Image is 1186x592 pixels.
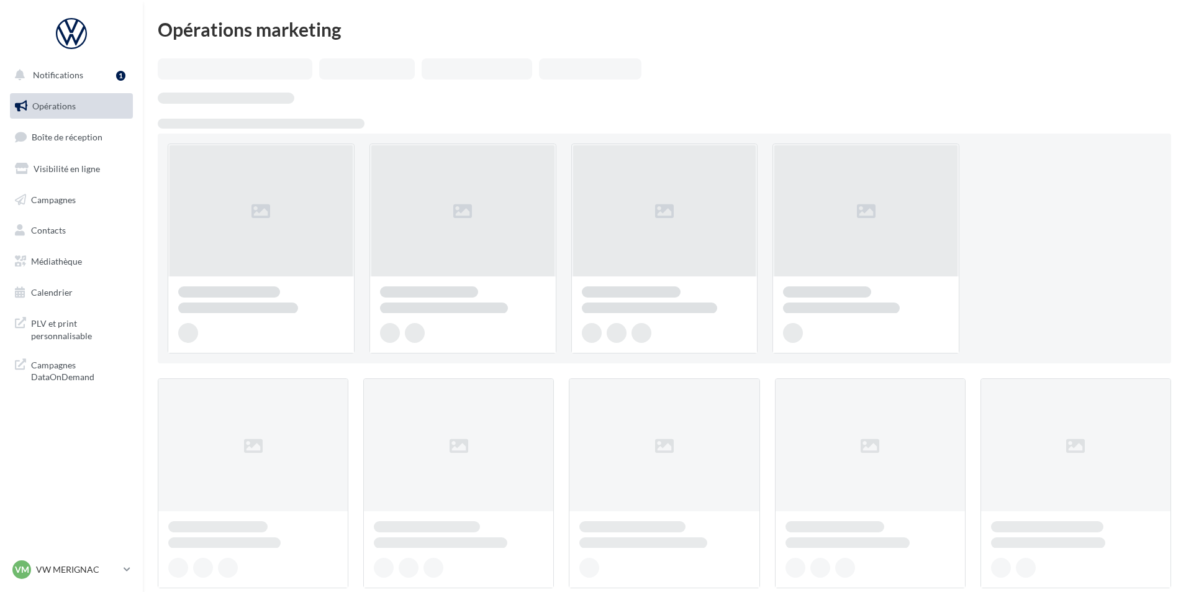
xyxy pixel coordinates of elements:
a: VM VW MERIGNAC [10,558,133,581]
span: PLV et print personnalisable [31,315,128,342]
a: Boîte de réception [7,124,135,150]
a: Visibilité en ligne [7,156,135,182]
span: Campagnes DataOnDemand [31,357,128,383]
span: Visibilité en ligne [34,163,100,174]
span: Notifications [33,70,83,80]
a: Campagnes DataOnDemand [7,352,135,388]
span: Campagnes [31,194,76,204]
a: Médiathèque [7,248,135,275]
a: Campagnes [7,187,135,213]
span: Calendrier [31,287,73,298]
p: VW MERIGNAC [36,563,119,576]
span: Opérations [32,101,76,111]
button: Notifications 1 [7,62,130,88]
span: Boîte de réception [32,132,102,142]
span: Médiathèque [31,256,82,266]
span: Contacts [31,225,66,235]
span: VM [15,563,29,576]
a: PLV et print personnalisable [7,310,135,347]
div: 1 [116,71,125,81]
a: Calendrier [7,280,135,306]
a: Opérations [7,93,135,119]
div: Opérations marketing [158,20,1171,39]
a: Contacts [7,217,135,244]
